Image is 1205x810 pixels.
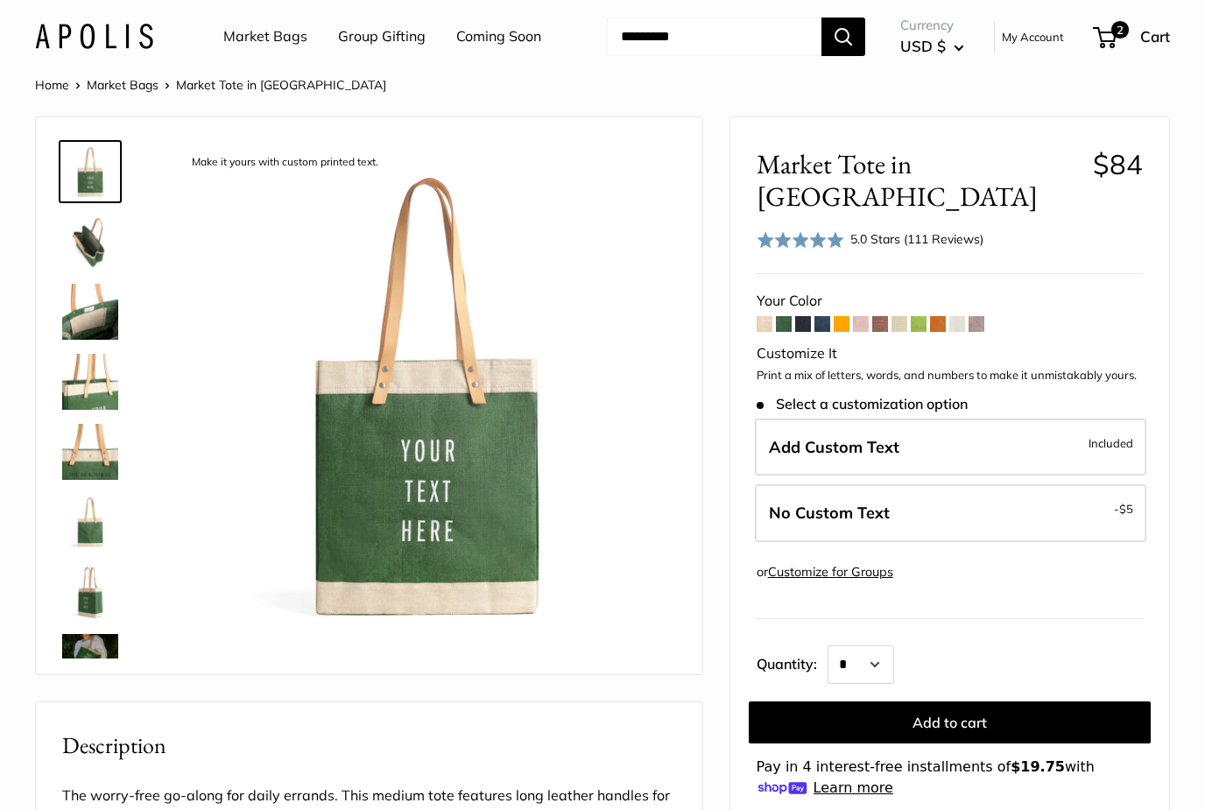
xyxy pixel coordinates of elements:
button: USD $ [900,32,964,60]
span: Select a customization option [757,396,968,412]
div: 5.0 Stars (111 Reviews) [757,227,984,252]
span: $5 [1119,502,1133,516]
a: Home [35,77,69,93]
label: Quantity: [757,640,828,684]
a: Group Gifting [338,24,426,50]
a: Market Tote in Field Green [59,420,122,483]
div: 5.0 Stars (111 Reviews) [850,229,983,249]
img: description_Make it yours with custom printed text. [176,144,676,644]
button: Search [821,18,865,56]
h2: Description [62,729,676,763]
label: Add Custom Text [755,419,1146,476]
span: - [1114,498,1133,519]
span: No Custom Text [769,503,890,523]
span: Included [1089,433,1133,454]
img: description_Take it anywhere with easy-grip handles. [62,354,118,410]
a: Market Bags [223,24,307,50]
div: Make it yours with custom printed text. [183,151,387,174]
span: $84 [1093,147,1143,181]
nav: Breadcrumb [35,74,386,96]
button: Add to cart [749,701,1151,743]
div: Customize It [757,341,1143,367]
span: Add Custom Text [769,437,899,457]
img: description_Inner pocket good for daily drivers. [62,284,118,340]
a: description_Make it yours with custom printed text. [59,140,122,203]
img: Apolis [35,24,153,49]
a: description_Take it anywhere with easy-grip handles. [59,350,122,413]
span: Currency [900,13,964,38]
span: 2 [1111,21,1129,39]
a: description_Spacious inner area with room for everything. Plus water-resistant lining. [59,210,122,273]
img: description_Spacious inner area with room for everything. Plus water-resistant lining. [62,214,118,270]
a: description_Seal of authenticity printed on the backside of every bag. [59,490,122,553]
a: My Account [1002,26,1064,47]
img: Market Tote in Field Green [62,564,118,620]
input: Search... [607,18,821,56]
a: Coming Soon [456,24,541,50]
div: Your Color [757,288,1143,314]
span: Market Tote in [GEOGRAPHIC_DATA] [176,77,386,93]
span: Market Tote in [GEOGRAPHIC_DATA] [757,148,1080,213]
a: 2 Cart [1095,23,1170,51]
div: or [757,560,893,584]
a: Customize for Groups [768,564,893,580]
img: description_Seal of authenticity printed on the backside of every bag. [62,494,118,550]
a: Market Tote in Field Green [59,560,122,623]
a: description_Inner pocket good for daily drivers. [59,280,122,343]
label: Leave Blank [755,484,1146,542]
a: Market Tote in Field Green [59,630,122,694]
span: Cart [1140,27,1170,46]
img: Market Tote in Field Green [62,424,118,480]
img: description_Make it yours with custom printed text. [62,144,118,200]
p: Print a mix of letters, words, and numbers to make it unmistakably yours. [757,367,1143,384]
img: Market Tote in Field Green [62,634,118,690]
span: USD $ [900,37,946,55]
a: Market Bags [87,77,159,93]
